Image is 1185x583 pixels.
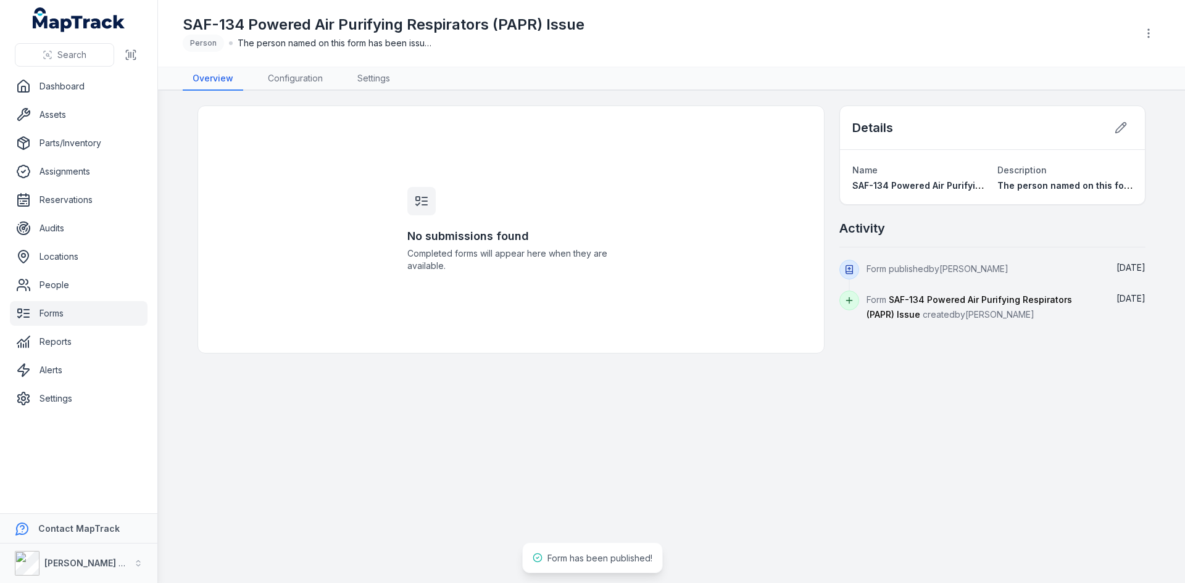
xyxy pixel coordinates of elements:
[407,247,615,272] span: Completed forms will appear here when they are available.
[44,558,146,568] strong: [PERSON_NAME] Group
[10,301,148,326] a: Forms
[839,220,885,237] h2: Activity
[183,67,243,91] a: Overview
[547,553,652,563] span: Form has been published!
[10,131,148,155] a: Parts/Inventory
[38,523,120,534] strong: Contact MapTrack
[10,329,148,354] a: Reports
[347,67,400,91] a: Settings
[1116,262,1145,273] span: [DATE]
[407,228,615,245] h3: No submissions found
[867,294,1072,320] span: SAF-134 Powered Air Purifying Respirators (PAPR) Issue
[997,165,1047,175] span: Description
[10,386,148,411] a: Settings
[10,216,148,241] a: Audits
[852,165,878,175] span: Name
[15,43,114,67] button: Search
[10,74,148,99] a: Dashboard
[867,294,1072,320] span: Form created by [PERSON_NAME]
[1116,293,1145,304] span: [DATE]
[10,244,148,269] a: Locations
[10,159,148,184] a: Assignments
[183,15,584,35] h1: SAF-134 Powered Air Purifying Respirators (PAPR) Issue
[1116,293,1145,304] time: 9/11/2025, 8:58:12 AM
[10,273,148,297] a: People
[1116,262,1145,273] time: 9/18/2025, 5:15:54 PM
[10,358,148,382] a: Alerts
[33,7,125,32] a: MapTrack
[867,263,1008,274] span: Form published by [PERSON_NAME]
[57,49,86,61] span: Search
[10,188,148,212] a: Reservations
[10,102,148,127] a: Assets
[238,37,435,49] span: The person named on this form has been issued a Powered Air Purifying Respirator (PAPR) to form p...
[852,180,1096,191] span: SAF-134 Powered Air Purifying Respirators (PAPR) Issue
[183,35,224,52] div: Person
[852,119,893,136] h2: Details
[258,67,333,91] a: Configuration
